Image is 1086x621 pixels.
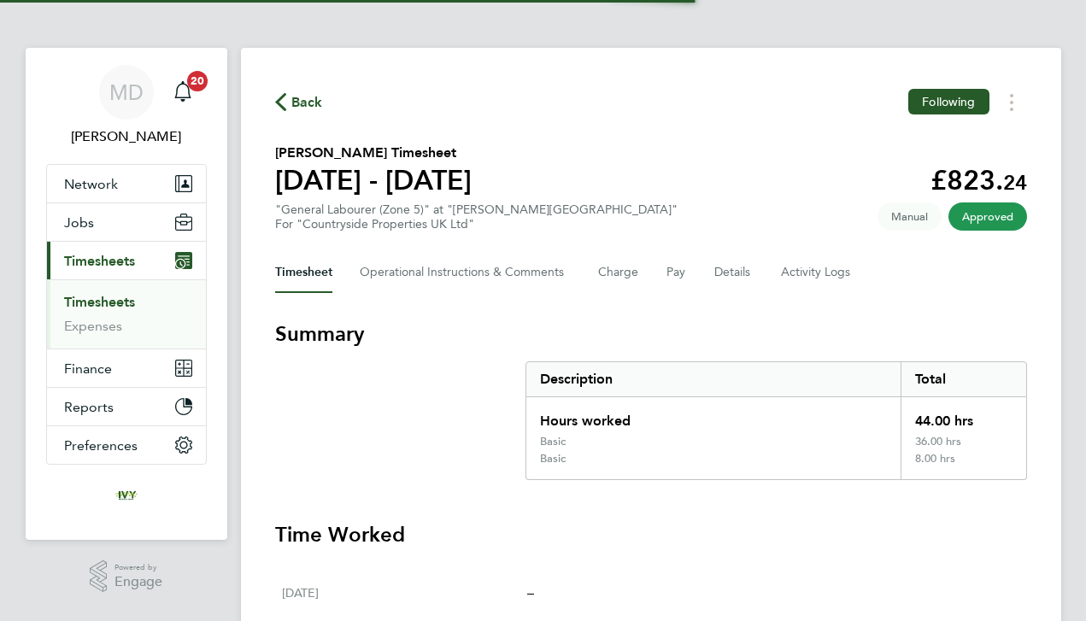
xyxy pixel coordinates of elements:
[90,560,162,593] a: Powered byEngage
[996,89,1027,115] button: Timesheets Menu
[47,279,206,349] div: Timesheets
[878,202,942,231] span: This timesheet was manually created.
[901,435,1025,452] div: 36.00 hrs
[275,143,472,163] h2: [PERSON_NAME] Timesheet
[781,252,853,293] button: Activity Logs
[47,426,206,464] button: Preferences
[901,397,1025,435] div: 44.00 hrs
[64,318,122,334] a: Expenses
[114,575,162,589] span: Engage
[64,176,118,192] span: Network
[666,252,687,293] button: Pay
[26,48,227,540] nav: Main navigation
[46,65,207,147] a: MD[PERSON_NAME]
[525,361,1027,480] div: Summary
[598,252,639,293] button: Charge
[714,252,754,293] button: Details
[540,452,566,466] div: Basic
[948,202,1027,231] span: This timesheet has been approved.
[901,452,1025,479] div: 8.00 hrs
[47,388,206,425] button: Reports
[901,362,1025,396] div: Total
[47,349,206,387] button: Finance
[114,560,162,575] span: Powered by
[275,217,678,231] div: For "Countryside Properties UK Ltd"
[46,482,207,509] a: Go to home page
[64,437,138,454] span: Preferences
[47,165,206,202] button: Network
[922,94,975,109] span: Following
[47,242,206,279] button: Timesheets
[360,252,571,293] button: Operational Instructions & Comments
[275,320,1027,348] h3: Summary
[64,253,135,269] span: Timesheets
[930,164,1027,196] app-decimal: £823.
[527,584,534,600] span: –
[526,362,901,396] div: Description
[109,81,144,103] span: MD
[187,71,208,91] span: 20
[113,482,140,509] img: ivyresourcegroup-logo-retina.png
[46,126,207,147] span: Matt Dewhurst
[275,202,678,231] div: "General Labourer (Zone 5)" at "[PERSON_NAME][GEOGRAPHIC_DATA]"
[64,214,94,231] span: Jobs
[166,65,200,120] a: 20
[526,397,901,435] div: Hours worked
[275,163,472,197] h1: [DATE] - [DATE]
[275,252,332,293] button: Timesheet
[64,360,112,377] span: Finance
[282,583,528,603] div: [DATE]
[64,294,135,310] a: Timesheets
[291,92,323,113] span: Back
[1003,170,1027,195] span: 24
[275,521,1027,548] h3: Time Worked
[64,399,114,415] span: Reports
[275,91,323,113] button: Back
[908,89,989,114] button: Following
[540,435,566,448] div: Basic
[47,203,206,241] button: Jobs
